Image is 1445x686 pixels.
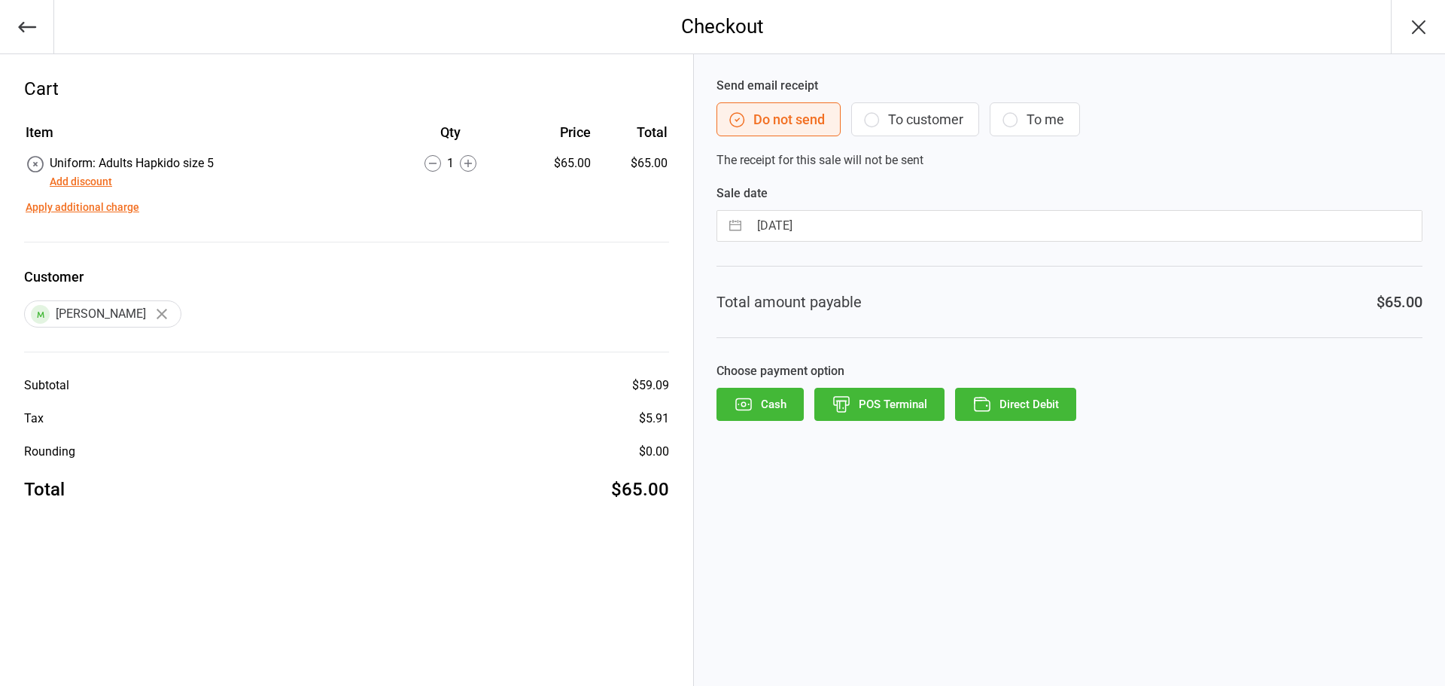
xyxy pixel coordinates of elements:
div: $5.91 [639,410,669,428]
button: Apply additional charge [26,200,139,215]
span: Uniform: Adults Hapkido size 5 [50,156,214,170]
button: Do not send [716,102,841,136]
th: Total [597,122,667,153]
div: $0.00 [639,443,669,461]
button: POS Terminal [814,388,945,421]
button: To me [990,102,1080,136]
th: Qty [386,122,516,153]
button: Add discount [50,174,112,190]
button: Cash [716,388,804,421]
div: $65.00 [1377,291,1422,313]
div: $65.00 [611,476,669,503]
div: Rounding [24,443,75,461]
button: Direct Debit [955,388,1076,421]
div: $65.00 [516,154,591,172]
td: $65.00 [597,154,667,191]
div: 1 [386,154,516,172]
div: Price [516,122,591,142]
div: [PERSON_NAME] [24,300,181,328]
label: Sale date [716,184,1422,203]
div: The receipt for this sale will not be sent [716,77,1422,169]
label: Customer [24,267,669,287]
div: Tax [24,410,44,428]
div: Cart [24,75,669,102]
th: Item [26,122,385,153]
div: Subtotal [24,377,69,395]
label: Send email receipt [716,77,1422,95]
label: Choose payment option [716,362,1422,380]
div: Total [24,476,65,503]
div: Total amount payable [716,291,862,313]
div: $59.09 [632,377,669,395]
button: To customer [851,102,979,136]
